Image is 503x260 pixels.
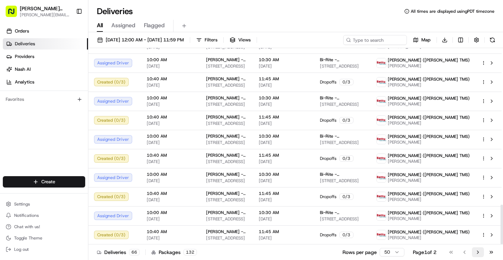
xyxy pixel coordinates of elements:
img: betty.jpg [377,135,386,144]
span: 10:30 AM [259,210,309,215]
span: [DATE] [259,63,309,69]
span: [DATE] [147,140,195,145]
span: 11:45 AM [259,76,309,82]
span: [DATE] [147,178,195,184]
img: Nash [7,7,21,21]
span: 10:00 AM [147,133,195,139]
button: Toggle Theme [3,233,85,243]
p: Welcome 👋 [7,28,129,40]
div: 💻 [60,103,65,109]
span: Filters [205,37,217,43]
span: Dropoffs [320,232,337,238]
a: Orders [3,25,88,37]
span: [PERSON_NAME] ([PERSON_NAME] TMS) [388,134,470,139]
span: [STREET_ADDRESS] [320,216,365,222]
span: [PERSON_NAME] - The Mill [206,57,247,63]
span: [PERSON_NAME] [388,139,470,145]
span: Create [41,179,55,185]
span: [PERSON_NAME] [388,82,470,88]
span: Map [421,37,431,43]
span: [PERSON_NAME] ([PERSON_NAME] TMS) [388,191,470,197]
span: 10:40 AM [147,229,195,235]
span: Chat with us! [14,224,40,230]
span: [DATE] [147,82,195,88]
span: [PERSON_NAME] [388,216,470,221]
span: [PERSON_NAME] [388,235,470,241]
span: 11:45 AM [259,229,309,235]
span: [PERSON_NAME] [388,158,470,164]
span: Providers [15,53,34,60]
span: [PERSON_NAME] - The Mill [206,133,247,139]
span: [PERSON_NAME] ([PERSON_NAME] TMS) [388,76,470,82]
span: Nash AI [15,66,31,73]
span: Notifications [14,213,39,218]
div: 📗 [7,103,13,109]
span: [STREET_ADDRESS] [206,82,247,88]
span: [DATE] [147,235,195,241]
button: Start new chat [120,70,129,78]
img: betty.jpg [377,173,386,182]
span: [STREET_ADDRESS] [320,102,365,107]
span: [DATE] [259,82,309,88]
span: [PERSON_NAME] ([PERSON_NAME] TMS) [388,172,470,178]
span: Bi-Rite - [GEOGRAPHIC_DATA] [320,172,365,177]
span: Assigned [111,21,135,30]
span: [DATE] [259,159,309,164]
span: Log out [14,247,29,252]
span: Dropoffs [320,117,337,123]
h1: Deliveries [97,6,133,17]
span: Dropoffs [320,79,337,85]
span: 10:00 AM [147,57,195,63]
span: 11:45 AM [259,152,309,158]
button: [PERSON_NAME][EMAIL_ADDRESS][DOMAIN_NAME] [20,12,70,18]
div: Packages [151,249,197,256]
span: 10:30 AM [259,95,309,101]
input: Clear [18,46,117,53]
img: 1736555255976-a54dd68f-1ca7-489b-9aae-adbdc363a1c4 [7,68,20,80]
img: betty.jpg [377,77,386,87]
button: Create [3,176,85,187]
img: betty.jpg [377,230,386,239]
span: [PERSON_NAME] ([PERSON_NAME] TMS) [388,57,470,63]
span: [STREET_ADDRESS] [206,235,247,241]
img: betty.jpg [377,116,386,125]
span: [STREET_ADDRESS] [320,140,365,145]
p: Rows per page [343,249,377,256]
span: 10:00 AM [147,95,195,101]
span: 10:30 AM [259,133,309,139]
span: API Documentation [67,103,113,110]
span: [STREET_ADDRESS] [206,197,247,203]
span: Knowledge Base [14,103,54,110]
div: 0 / 3 [339,155,353,162]
span: 11:45 AM [259,191,309,196]
button: Log out [3,244,85,254]
span: [DATE] 12:00 AM - [DATE] 11:59 PM [106,37,184,43]
span: [PERSON_NAME] ([PERSON_NAME] TMS) [388,96,470,101]
span: [STREET_ADDRESS] [320,178,365,184]
button: Map [410,35,434,45]
span: [PERSON_NAME] [388,178,470,183]
button: Settings [3,199,85,209]
button: [DATE] 12:00 AM - [DATE] 11:59 PM [94,35,187,45]
span: [DATE] [259,197,309,203]
span: [DATE] [147,197,195,203]
span: [STREET_ADDRESS] [206,102,247,107]
span: [STREET_ADDRESS] [320,63,365,69]
span: 10:00 AM [147,210,195,215]
span: [PERSON_NAME] [388,101,470,107]
span: 10:40 AM [147,191,195,196]
button: Refresh [487,35,497,45]
button: Filters [193,35,221,45]
a: Analytics [3,76,88,88]
span: 10:30 AM [259,57,309,63]
div: 0 / 3 [339,193,353,200]
a: 💻API Documentation [57,100,116,112]
a: Powered byPylon [50,120,86,125]
span: 11:45 AM [259,114,309,120]
span: [PERSON_NAME] ([PERSON_NAME] TMS) [388,229,470,235]
span: Dropoffs [320,194,337,200]
a: Providers [3,51,88,62]
span: Flagged [144,21,165,30]
span: [PERSON_NAME] - The Mill [206,152,247,158]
